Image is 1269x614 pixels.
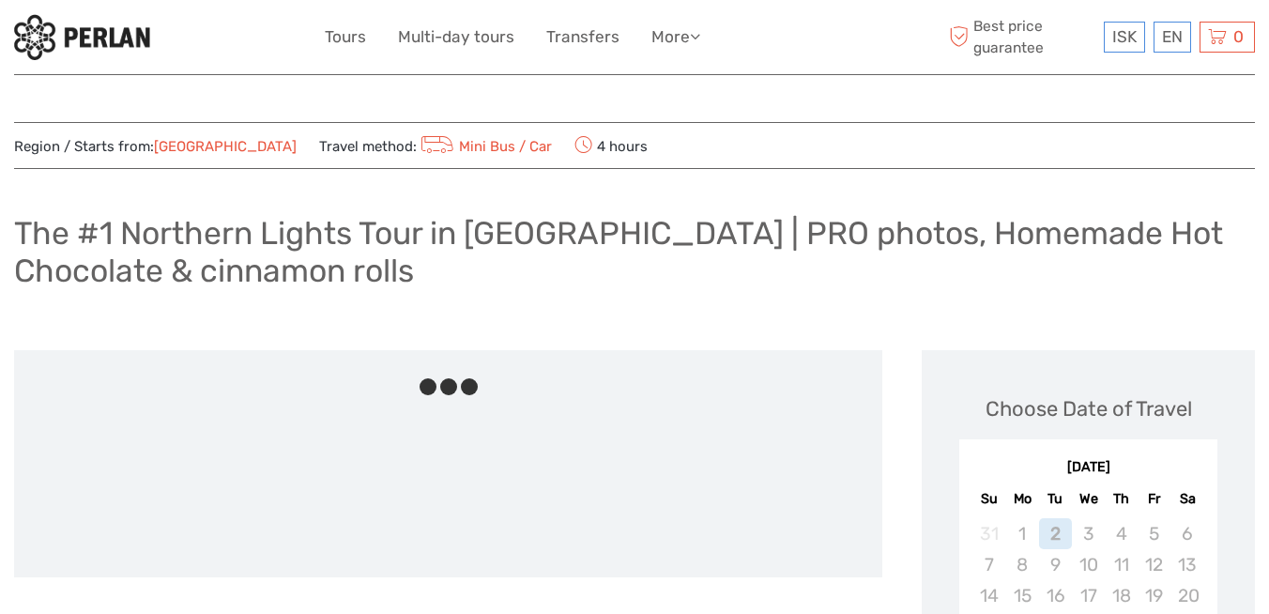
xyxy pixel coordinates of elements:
[959,458,1217,478] div: [DATE]
[945,16,1100,57] span: Best price guarantee
[14,214,1255,290] h1: The #1 Northern Lights Tour in [GEOGRAPHIC_DATA] | PRO photos, Homemade Hot Chocolate & cinnamon ...
[417,138,552,155] a: Mini Bus / Car
[1170,580,1203,611] div: Not available Saturday, September 20th, 2025
[14,137,297,157] span: Region / Starts from:
[14,14,150,60] img: 288-6a22670a-0f57-43d8-a107-52fbc9b92f2c_logo_small.jpg
[1112,27,1137,46] span: ISK
[1138,580,1170,611] div: Not available Friday, September 19th, 2025
[574,132,648,159] span: 4 hours
[1006,549,1039,580] div: Not available Monday, September 8th, 2025
[325,23,366,51] a: Tours
[1105,518,1138,549] div: Not available Thursday, September 4th, 2025
[1006,518,1039,549] div: Not available Monday, September 1st, 2025
[972,580,1005,611] div: Not available Sunday, September 14th, 2025
[1105,549,1138,580] div: Not available Thursday, September 11th, 2025
[1039,549,1072,580] div: Not available Tuesday, September 9th, 2025
[972,518,1005,549] div: Not available Sunday, August 31st, 2025
[1231,27,1246,46] span: 0
[1072,486,1105,512] div: We
[1170,518,1203,549] div: Not available Saturday, September 6th, 2025
[1039,518,1072,549] div: Not available Tuesday, September 2nd, 2025
[1170,549,1203,580] div: Not available Saturday, September 13th, 2025
[1072,580,1105,611] div: Not available Wednesday, September 17th, 2025
[1006,486,1039,512] div: Mo
[1039,486,1072,512] div: Tu
[972,486,1005,512] div: Su
[154,138,297,155] a: [GEOGRAPHIC_DATA]
[986,394,1192,423] div: Choose Date of Travel
[1072,518,1105,549] div: Not available Wednesday, September 3rd, 2025
[1006,580,1039,611] div: Not available Monday, September 15th, 2025
[972,549,1005,580] div: Not available Sunday, September 7th, 2025
[1105,580,1138,611] div: Not available Thursday, September 18th, 2025
[1170,486,1203,512] div: Sa
[546,23,619,51] a: Transfers
[1039,580,1072,611] div: Not available Tuesday, September 16th, 2025
[1154,22,1191,53] div: EN
[1138,486,1170,512] div: Fr
[1138,518,1170,549] div: Not available Friday, September 5th, 2025
[319,132,552,159] span: Travel method:
[398,23,514,51] a: Multi-day tours
[651,23,700,51] a: More
[1072,549,1105,580] div: Not available Wednesday, September 10th, 2025
[1138,549,1170,580] div: Not available Friday, September 12th, 2025
[1105,486,1138,512] div: Th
